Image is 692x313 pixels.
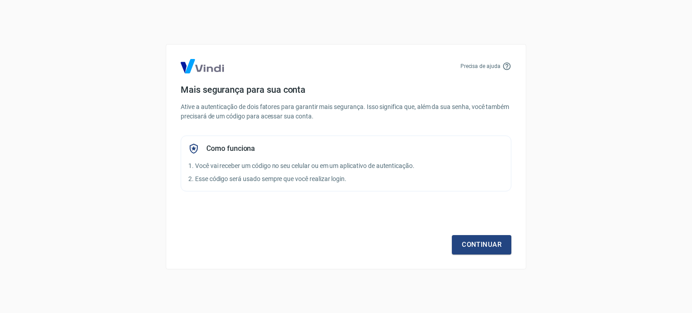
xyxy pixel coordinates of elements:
h5: Como funciona [206,144,255,153]
a: Continuar [452,235,511,254]
img: Logo Vind [181,59,224,73]
p: 2. Esse código será usado sempre que você realizar login. [188,174,504,184]
p: Ative a autenticação de dois fatores para garantir mais segurança. Isso significa que, além da su... [181,102,511,121]
h4: Mais segurança para sua conta [181,84,511,95]
p: Precisa de ajuda [460,62,501,70]
p: 1. Você vai receber um código no seu celular ou em um aplicativo de autenticação. [188,161,504,171]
